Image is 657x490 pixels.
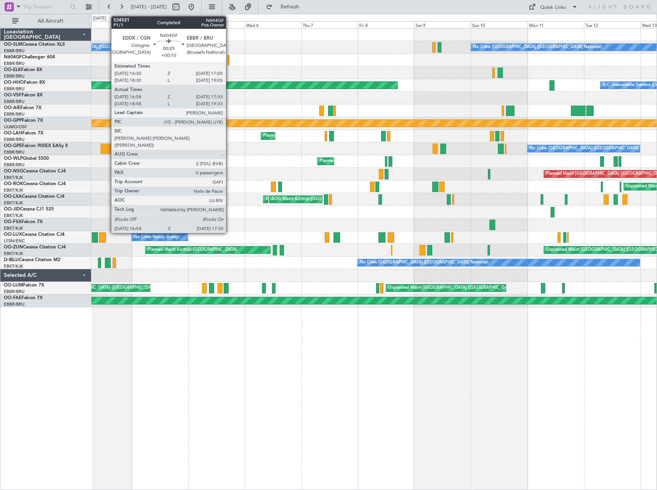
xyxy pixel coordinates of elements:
[134,232,179,243] div: No Crew Nancy (Essey)
[4,169,23,174] span: OO-NSG
[4,258,19,262] span: D-IBLU
[4,149,25,155] a: EBBR/BRU
[4,144,22,148] span: OO-GPE
[4,73,25,79] a: EBBR/BRU
[584,21,640,28] div: Tue 12
[4,55,22,60] span: N604GF
[4,124,27,130] a: UUMO/OSF
[4,194,65,199] a: OO-LXACessna Citation CJ4
[4,251,23,257] a: EBKT/KJK
[153,143,281,154] div: Cleaning [GEOGRAPHIC_DATA] ([GEOGRAPHIC_DATA] National)
[265,194,349,205] div: AOG Maint Kortrijk-[GEOGRAPHIC_DATA]
[528,21,584,28] div: Mon 11
[75,21,131,28] div: Sun 3
[4,182,66,186] a: OO-ROKCessna Citation CJ4
[4,137,25,142] a: EBBR/BRU
[262,1,309,13] button: Refresh
[4,296,43,300] a: OO-FAEFalcon 7X
[4,42,65,47] a: OO-SLMCessna Citation XLS
[4,68,21,72] span: OO-ELK
[4,263,23,269] a: EBKT/KJK
[4,106,41,110] a: OO-AIEFalcon 7X
[4,220,22,224] span: OO-FSX
[4,80,45,85] a: OO-HHOFalcon 8X
[4,144,68,148] a: OO-GPEFalcon 900EX EASy II
[4,194,22,199] span: OO-LXA
[4,220,43,224] a: OO-FSXFalcon 7X
[4,48,25,54] a: EBBR/BRU
[20,18,81,24] span: All Aircraft
[4,99,25,104] a: EBBR/BRU
[4,93,43,98] a: OO-VSFFalcon 8X
[4,289,25,295] a: EBBR/BRU
[414,21,471,28] div: Sat 9
[4,156,23,161] span: OO-WLP
[4,232,22,237] span: OO-LUX
[4,207,20,212] span: OO-JID
[4,301,25,307] a: EBBR/BRU
[4,187,23,193] a: EBKT/KJK
[4,213,23,219] a: EBKT/KJK
[4,111,25,117] a: EBBR/BRU
[4,200,23,206] a: EBKT/KJK
[4,232,65,237] a: OO-LUXCessna Citation CJ4
[131,3,167,10] span: [DATE] - [DATE]
[263,130,402,142] div: Planned Maint [GEOGRAPHIC_DATA] ([GEOGRAPHIC_DATA] National)
[271,194,355,205] div: AOG Maint Kortrijk-[GEOGRAPHIC_DATA]
[188,21,245,28] div: Tue 5
[4,80,24,85] span: OO-HHO
[4,296,22,300] span: OO-FAE
[4,93,22,98] span: OO-VSF
[320,156,375,167] div: Planned Maint Milan (Linate)
[4,118,43,123] a: OO-GPPFalcon 7X
[4,42,22,47] span: OO-SLM
[132,21,188,28] div: Mon 4
[4,61,25,66] a: EBBR/BRU
[4,86,25,92] a: EBBR/BRU
[148,244,237,256] div: Planned Maint Kortrijk-[GEOGRAPHIC_DATA]
[4,182,23,186] span: OO-ROK
[301,21,358,28] div: Thu 7
[23,1,68,13] input: Trip Number
[471,21,527,28] div: Sun 10
[4,131,22,136] span: OO-LAH
[525,1,582,13] button: Quick Links
[4,169,66,174] a: OO-NSGCessna Citation CJ4
[4,156,49,161] a: OO-WLPGlobal 5500
[4,225,23,231] a: EBKT/KJK
[93,15,106,22] div: [DATE]
[4,162,25,168] a: EBBR/BRU
[4,245,66,250] a: OO-ZUNCessna Citation CJ4
[540,4,566,12] div: Quick Links
[4,238,25,244] a: LFSN/ENC
[4,131,43,136] a: OO-LAHFalcon 7X
[4,118,22,123] span: OO-GPP
[4,245,23,250] span: OO-ZUN
[4,283,23,288] span: OO-LUM
[473,41,602,53] div: No Crew [GEOGRAPHIC_DATA] ([GEOGRAPHIC_DATA] National)
[35,41,163,53] div: No Crew [GEOGRAPHIC_DATA] ([GEOGRAPHIC_DATA] National)
[4,258,60,262] a: D-IBLUCessna Citation M2
[4,207,54,212] a: OO-JIDCessna CJ1 525
[37,282,176,294] div: Planned Maint [GEOGRAPHIC_DATA] ([GEOGRAPHIC_DATA] National)
[274,4,306,10] span: Refresh
[360,257,488,268] div: No Crew [GEOGRAPHIC_DATA] ([GEOGRAPHIC_DATA] National)
[4,68,42,72] a: OO-ELKFalcon 8X
[8,15,83,27] button: All Aircraft
[4,175,23,180] a: EBKT/KJK
[4,283,44,288] a: OO-LUMFalcon 7X
[388,282,533,294] div: Unplanned Maint [GEOGRAPHIC_DATA] ([GEOGRAPHIC_DATA] National)
[245,21,301,28] div: Wed 6
[358,21,414,28] div: Fri 8
[4,106,20,110] span: OO-AIE
[4,55,55,60] a: N604GFChallenger 604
